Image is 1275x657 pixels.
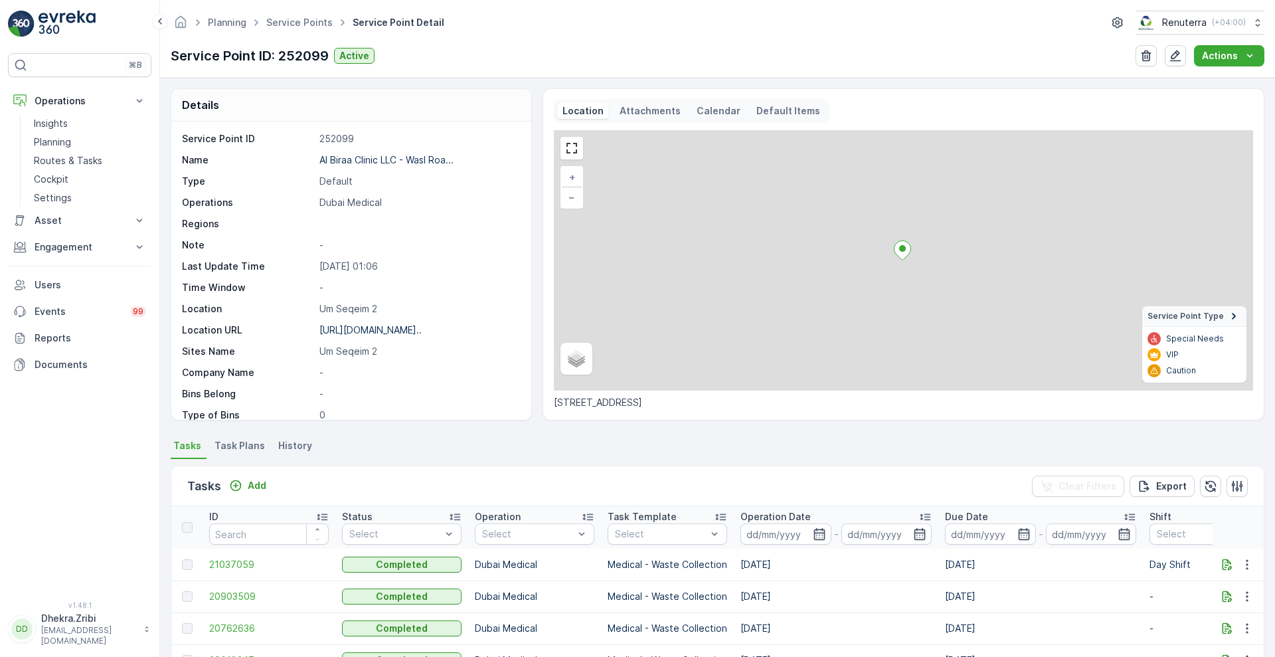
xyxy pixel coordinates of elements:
[319,281,517,294] p: -
[182,196,314,209] p: Operations
[1149,510,1171,523] p: Shift
[182,153,314,167] p: Name
[8,325,151,351] a: Reports
[182,238,314,252] p: Note
[319,175,517,188] p: Default
[182,302,314,316] p: Location
[319,366,517,379] p: -
[319,196,517,209] p: Dubai Medical
[8,601,151,609] span: v 1.48.1
[29,189,151,207] a: Settings
[8,272,151,298] a: Users
[1046,523,1137,545] input: dd/mm/yyyy
[35,94,125,108] p: Operations
[938,549,1143,581] td: [DATE]
[1194,45,1264,66] button: Actions
[319,345,517,358] p: Um Seqeim 2
[342,510,373,523] p: Status
[608,510,677,523] p: Task Template
[182,591,193,602] div: Toggle Row Selected
[8,351,151,378] a: Documents
[209,590,329,603] a: 20903509
[475,510,521,523] p: Operation
[34,191,72,205] p: Settings
[224,478,272,494] button: Add
[34,173,68,186] p: Cockpit
[29,133,151,151] a: Planning
[468,581,601,612] td: Dubai Medical
[1212,17,1246,28] p: ( +04:00 )
[1166,365,1196,376] p: Caution
[339,49,369,62] p: Active
[35,240,125,254] p: Engagement
[734,612,938,644] td: [DATE]
[342,620,462,636] button: Completed
[615,527,707,541] p: Select
[182,366,314,379] p: Company Name
[1142,306,1246,327] summary: Service Point Type
[554,396,1253,409] p: [STREET_ADDRESS]
[468,549,601,581] td: Dubai Medical
[601,581,734,612] td: Medical - Waste Collection
[350,16,447,29] span: Service Point Detail
[1202,49,1238,62] p: Actions
[734,549,938,581] td: [DATE]
[182,559,193,570] div: Toggle Row Selected
[740,510,811,523] p: Operation Date
[182,217,314,231] p: Regions
[342,557,462,573] button: Completed
[319,260,517,273] p: [DATE] 01:06
[756,104,820,118] p: Default Items
[182,132,314,145] p: Service Point ID
[1166,349,1179,360] p: VIP
[182,345,314,358] p: Sites Name
[1032,476,1124,497] button: Clear Filters
[334,48,375,64] button: Active
[35,331,146,345] p: Reports
[8,234,151,260] button: Engagement
[1166,333,1224,344] p: Special Needs
[8,11,35,37] img: logo
[209,510,218,523] p: ID
[342,589,462,605] button: Completed
[841,523,932,545] input: dd/mm/yyyy
[209,622,329,635] a: 20762636
[8,207,151,234] button: Asset
[562,138,582,158] a: View Fullscreen
[319,387,517,401] p: -
[1136,15,1157,30] img: Screenshot_2024-07-26_at_13.33.01.png
[173,439,201,452] span: Tasks
[173,20,188,31] a: Homepage
[945,523,1036,545] input: dd/mm/yyyy
[209,523,329,545] input: Search
[740,523,831,545] input: dd/mm/yyyy
[376,622,428,635] p: Completed
[11,618,33,640] div: DD
[1162,16,1207,29] p: Renuterra
[182,324,314,337] p: Location URL
[1147,311,1224,322] span: Service Point Type
[562,344,591,373] a: Layers
[1130,476,1195,497] button: Export
[1156,480,1187,493] p: Export
[569,171,575,183] span: +
[35,278,146,292] p: Users
[34,154,102,167] p: Routes & Tasks
[938,581,1143,612] td: [DATE]
[29,114,151,133] a: Insights
[8,612,151,646] button: DDDhekra.Zribi[EMAIL_ADDRESS][DOMAIN_NAME]
[945,510,988,523] p: Due Date
[266,17,333,28] a: Service Points
[601,549,734,581] td: Medical - Waste Collection
[41,625,137,646] p: [EMAIL_ADDRESS][DOMAIN_NAME]
[29,151,151,170] a: Routes & Tasks
[29,170,151,189] a: Cockpit
[35,358,146,371] p: Documents
[562,167,582,187] a: Zoom In
[182,387,314,401] p: Bins Belong
[319,324,422,335] p: [URL][DOMAIN_NAME]..
[34,117,68,130] p: Insights
[734,581,938,612] td: [DATE]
